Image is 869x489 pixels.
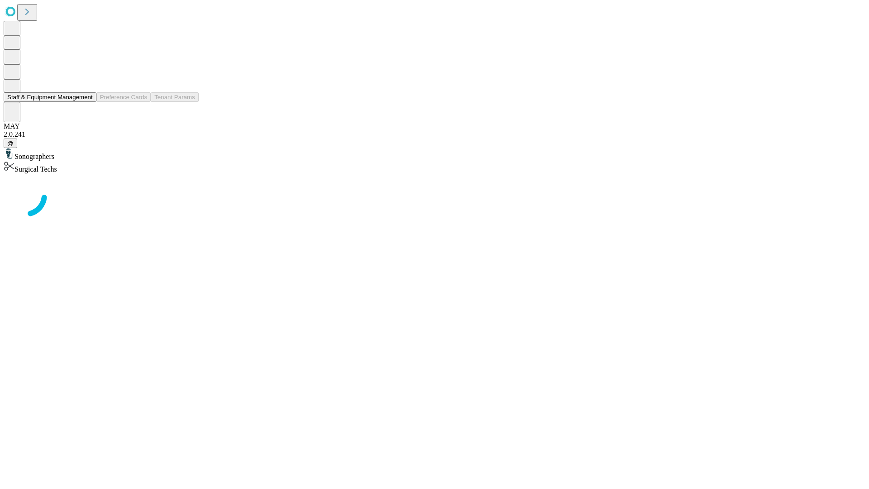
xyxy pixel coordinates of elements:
[4,139,17,148] button: @
[4,161,865,173] div: Surgical Techs
[4,130,865,139] div: 2.0.241
[96,92,151,102] button: Preference Cards
[7,140,14,147] span: @
[4,122,865,130] div: MAY
[4,92,96,102] button: Staff & Equipment Management
[4,148,865,161] div: Sonographers
[151,92,199,102] button: Tenant Params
